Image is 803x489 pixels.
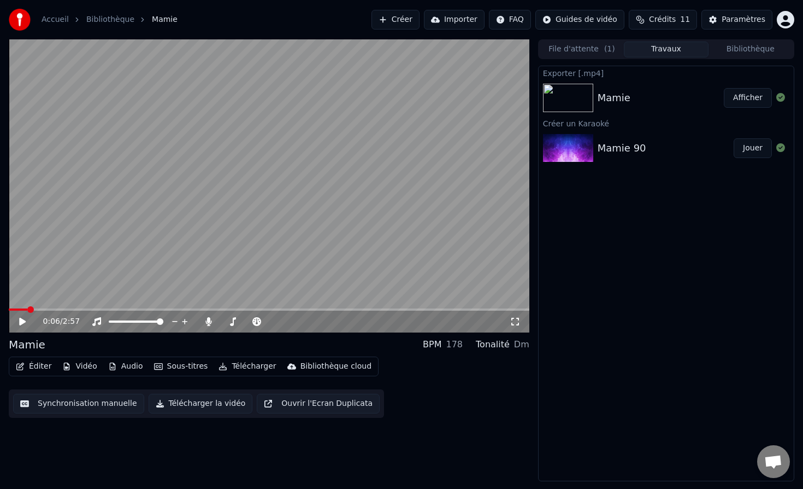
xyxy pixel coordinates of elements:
button: Jouer [734,138,772,158]
span: ( 1 ) [604,44,615,55]
div: 178 [446,338,463,351]
button: Crédits11 [629,10,697,30]
div: Paramètres [722,14,765,25]
button: Paramètres [701,10,772,30]
div: Créer un Karaoké [539,117,794,130]
span: Crédits [649,14,676,25]
button: Télécharger [214,359,280,374]
button: Créer [371,10,420,30]
div: Tonalité [476,338,510,351]
div: Dm [514,338,529,351]
div: Exporter [.mp4] [539,66,794,79]
button: Bibliothèque [708,42,793,57]
button: Vidéo [58,359,101,374]
div: Mamie [598,90,630,106]
div: Mamie 90 [598,141,646,156]
a: Accueil [42,14,69,25]
button: FAQ [489,10,531,30]
span: Mamie [152,14,178,25]
button: Synchronisation manuelle [13,394,144,414]
button: Télécharger la vidéo [149,394,253,414]
span: 11 [680,14,690,25]
a: Bibliothèque [86,14,134,25]
div: Mamie [9,337,45,352]
div: BPM [423,338,441,351]
button: Guides de vidéo [535,10,624,30]
img: youka [9,9,31,31]
div: Ouvrir le chat [757,445,790,478]
button: Éditer [11,359,56,374]
span: 2:57 [63,316,80,327]
button: Travaux [624,42,708,57]
button: Afficher [724,88,772,108]
button: Audio [104,359,147,374]
button: Ouvrir l'Ecran Duplicata [257,394,380,414]
span: 0:06 [43,316,60,327]
button: Importer [424,10,485,30]
nav: breadcrumb [42,14,178,25]
div: / [43,316,69,327]
button: Sous-titres [150,359,212,374]
button: File d'attente [540,42,624,57]
div: Bibliothèque cloud [300,361,371,372]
